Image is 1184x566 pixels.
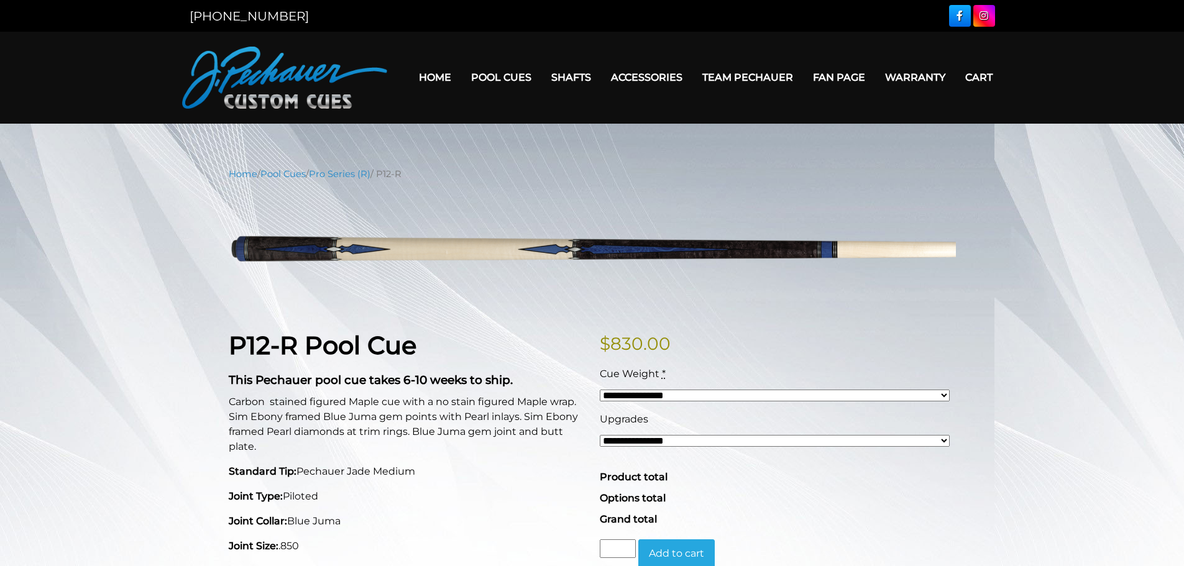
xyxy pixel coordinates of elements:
[600,471,668,483] span: Product total
[229,168,257,180] a: Home
[229,167,956,181] nav: Breadcrumb
[600,492,666,504] span: Options total
[601,62,692,93] a: Accessories
[461,62,541,93] a: Pool Cues
[229,515,287,527] strong: Joint Collar:
[692,62,803,93] a: Team Pechauer
[229,540,278,552] strong: Joint Size:
[229,464,585,479] p: Pechauer Jade Medium
[309,168,370,180] a: Pro Series (R)
[600,413,648,425] span: Upgrades
[803,62,875,93] a: Fan Page
[229,373,513,387] strong: This Pechauer pool cue takes 6-10 weeks to ship.
[229,539,585,554] p: .850
[182,47,387,109] img: Pechauer Custom Cues
[541,62,601,93] a: Shafts
[875,62,955,93] a: Warranty
[229,490,283,502] strong: Joint Type:
[662,368,666,380] abbr: required
[190,9,309,24] a: [PHONE_NUMBER]
[600,368,659,380] span: Cue Weight
[955,62,1003,93] a: Cart
[229,465,296,477] strong: Standard Tip:
[229,330,416,360] strong: P12-R Pool Cue
[600,539,636,558] input: Product quantity
[600,513,657,525] span: Grand total
[229,395,585,454] p: Carbon stained figured Maple cue with a no stain figured Maple wrap. Sim Ebony framed Blue Juma g...
[260,168,306,180] a: Pool Cues
[600,333,610,354] span: $
[229,514,585,529] p: Blue Juma
[229,190,956,311] img: P12-N.png
[229,489,585,504] p: Piloted
[600,333,671,354] bdi: 830.00
[409,62,461,93] a: Home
